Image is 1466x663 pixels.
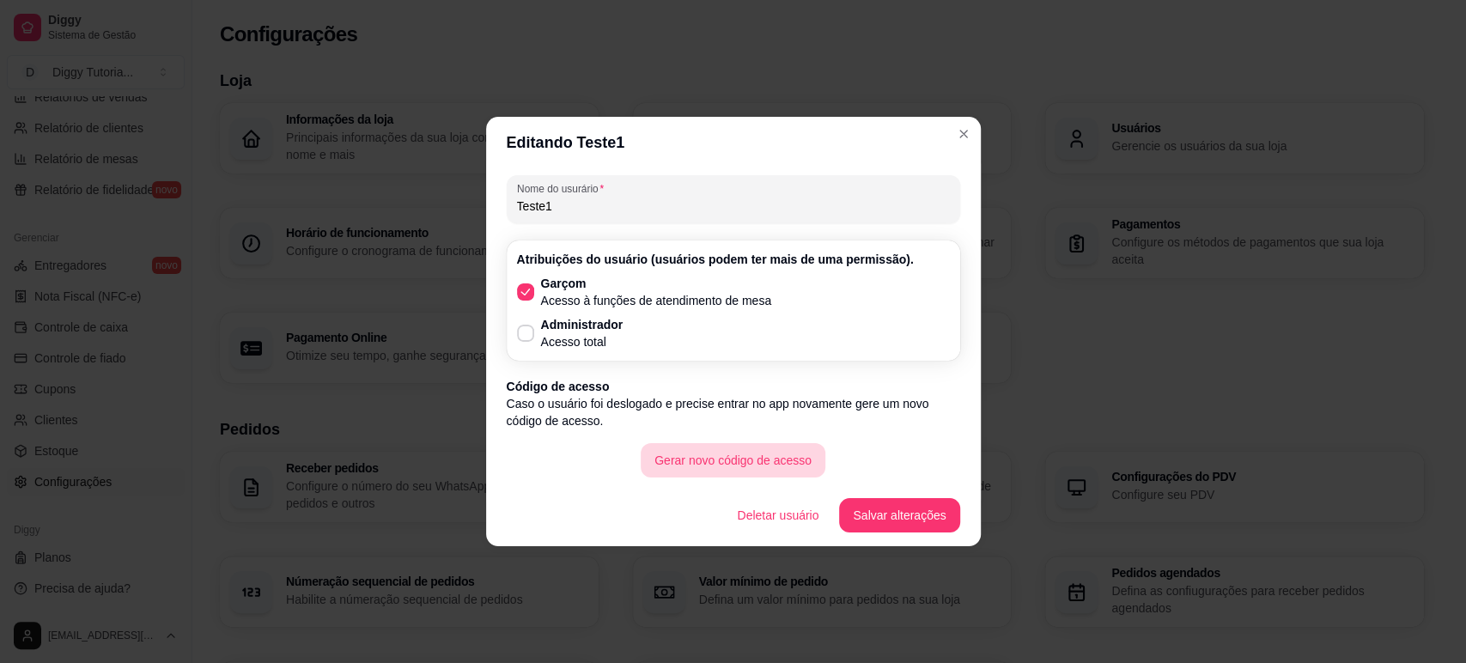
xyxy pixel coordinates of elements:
label: Nome do usurário [517,181,610,196]
p: Acesso à funções de atendimento de mesa [541,292,772,309]
button: Gerar novo código de acesso [641,443,825,477]
header: Editando Teste1 [486,117,981,168]
p: Código de acesso [507,378,960,395]
p: Atribuições do usuário (usuários podem ter mais de uma permissão). [517,251,950,268]
p: Caso o usuário foi deslogado e precise entrar no app novamente gere um novo código de acesso. [507,395,960,429]
button: Deletar usuário [723,498,832,532]
input: Nome do usurário [517,198,950,215]
p: Administrador [541,316,624,333]
button: Salvar alterações [839,498,959,532]
p: Garçom [541,275,772,292]
button: Close [950,120,977,148]
p: Acesso total [541,333,624,350]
